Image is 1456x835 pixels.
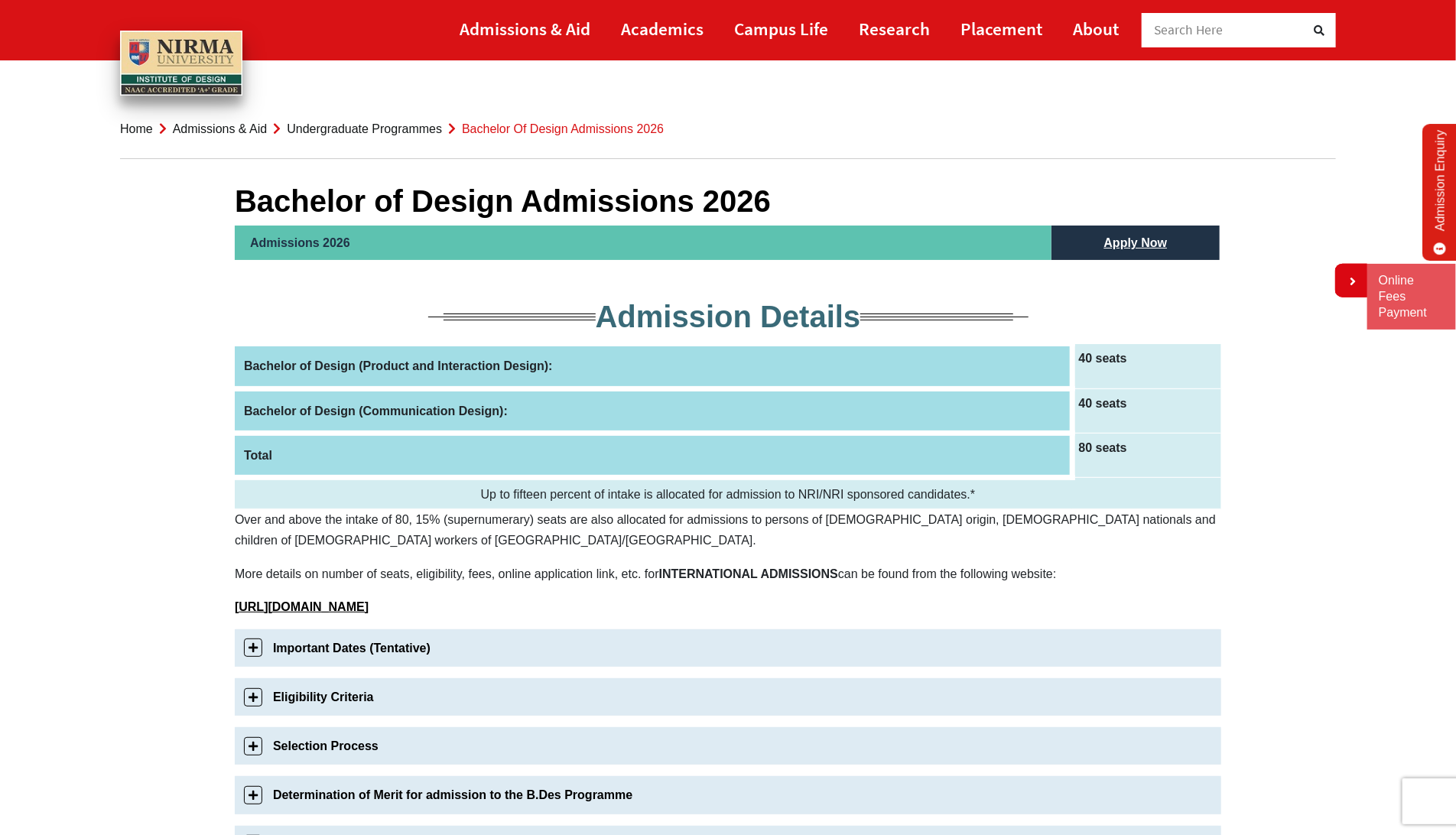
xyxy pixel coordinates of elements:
a: Undergraduate Programmes [287,122,442,135]
span: Search Here [1154,21,1224,38]
a: About [1073,11,1119,46]
a: Eligibility Criteria [235,678,1221,716]
p: Over and above the intake of 80, 15% (supernumerary) seats are also allocated for admissions to p... [235,509,1221,551]
b: INTERNATIONAL ADMISSIONS [659,567,838,580]
a: Research [859,11,930,46]
td: 40 seats [1072,388,1221,433]
a: [URL][DOMAIN_NAME] [235,600,369,613]
a: Placement [960,11,1042,46]
a: Academics [621,11,704,46]
span: Bachelor of Design Admissions 2026 [462,122,664,135]
h2: Admissions 2026 [235,226,1051,260]
a: Campus Life [734,11,828,46]
td: 80 seats [1072,433,1221,477]
a: Online Fees Payment [1379,273,1445,320]
th: Bachelor of Design (Communication Design): [235,388,1072,433]
h1: Bachelor of Design Admissions 2026 [235,183,1221,219]
a: Apply Now [1089,226,1183,260]
a: Determination of Merit for admission to the B.Des Programme [235,776,1221,814]
nav: breadcrumb [120,99,1336,159]
a: Home [120,122,153,135]
td: Up to fifteen percent of intake is allocated for admission to NRI/NRI sponsored candidates. [235,477,1221,508]
a: Admissions & Aid [460,11,590,46]
td: 40 seats [1072,344,1221,388]
a: Admissions & Aid [173,122,268,135]
th: Bachelor of Design (Product and Interaction Design): [235,344,1072,388]
a: Important Dates (Tentative) [235,629,1221,667]
img: main_logo [120,31,242,96]
a: Selection Process [235,727,1221,765]
p: More details on number of seats, eligibility, fees, online application link, etc. for can be foun... [235,564,1221,584]
span: Admission Details [596,300,861,333]
th: Total [235,433,1072,477]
